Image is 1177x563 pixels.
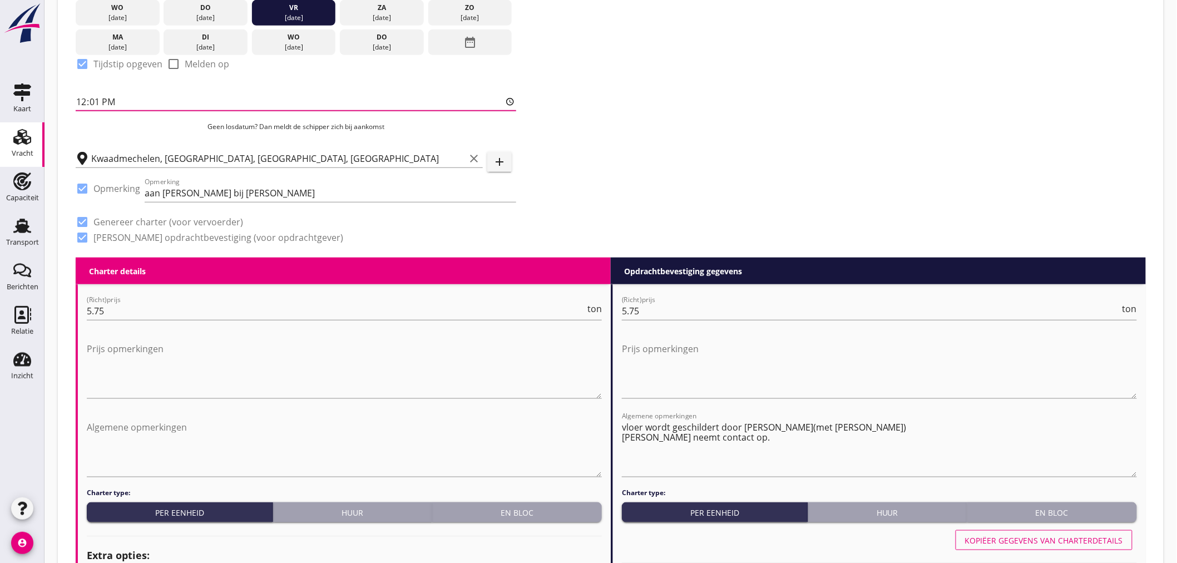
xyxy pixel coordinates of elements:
div: [DATE] [255,42,333,52]
div: [DATE] [78,13,157,23]
div: [DATE] [166,42,245,52]
div: En bloc [437,507,597,518]
div: Per eenheid [91,507,268,518]
textarea: Algemene opmerkingen [87,418,602,477]
span: ton [587,304,602,313]
div: Huur [278,507,427,518]
p: Geen losdatum? Dan meldt de schipper zich bij aankomst [76,122,516,132]
button: Per eenheid [87,502,273,522]
i: clear [467,152,481,165]
label: Opmerking [93,183,140,194]
div: di [166,32,245,42]
div: [DATE] [78,42,157,52]
button: Huur [808,502,967,522]
h4: Charter type: [87,488,602,498]
div: za [343,3,421,13]
input: (Richt)prijs [87,302,585,320]
button: En bloc [432,502,602,522]
div: Huur [813,507,962,518]
span: ton [1122,304,1137,313]
div: wo [78,3,157,13]
label: [PERSON_NAME] opdrachtbevestiging (voor opdrachtgever) [93,232,343,243]
input: Opmerking [145,184,516,202]
div: Per eenheid [626,507,803,518]
h2: Extra opties: [87,548,602,563]
div: vr [255,3,333,13]
div: Capaciteit [6,194,39,201]
div: Inzicht [11,372,33,379]
button: Huur [273,502,432,522]
input: Losplaats [91,150,465,167]
div: Transport [6,239,39,246]
div: Relatie [11,328,33,335]
input: (Richt)prijs [622,302,1120,320]
div: zo [431,3,510,13]
div: [DATE] [343,13,421,23]
div: Kopiëer gegevens van charterdetails [965,535,1123,546]
div: [DATE] [431,13,510,23]
i: account_circle [11,532,33,554]
div: do [343,32,421,42]
textarea: Prijs opmerkingen [87,340,602,398]
h4: Charter type: [622,488,1137,498]
textarea: Prijs opmerkingen [622,340,1137,398]
div: do [166,3,245,13]
div: Kaart [13,105,31,112]
label: Genereer charter (voor vervoerder) [93,216,243,228]
label: Melden op [185,58,229,70]
div: wo [255,32,333,42]
div: [DATE] [255,13,333,23]
div: [DATE] [343,42,421,52]
i: date_range [463,32,477,52]
div: Berichten [7,283,38,290]
img: logo-small.a267ee39.svg [2,3,42,44]
button: Per eenheid [622,502,808,522]
div: [DATE] [166,13,245,23]
button: En bloc [967,502,1137,522]
label: Tijdstip opgeven [93,58,162,70]
div: En bloc [972,507,1133,518]
textarea: Algemene opmerkingen [622,418,1137,477]
button: Kopiëer gegevens van charterdetails [956,530,1133,550]
div: Vracht [12,150,33,157]
i: add [493,155,506,169]
div: ma [78,32,157,42]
